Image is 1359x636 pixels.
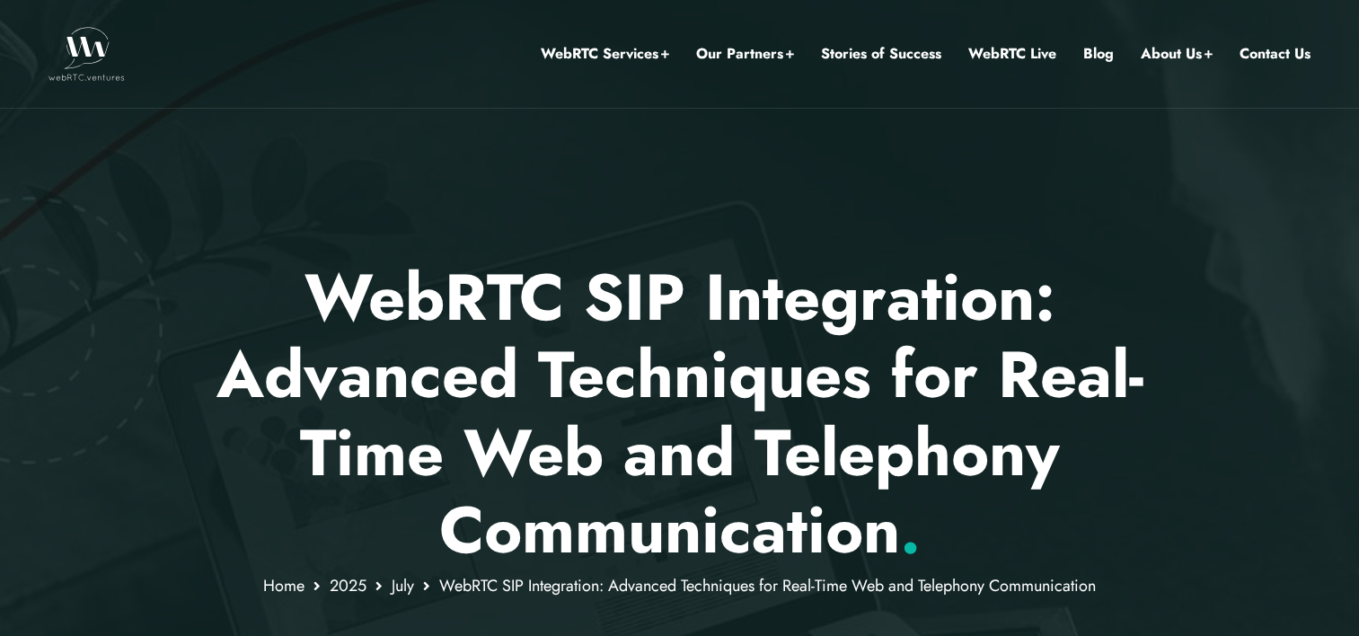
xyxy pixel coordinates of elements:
a: About Us [1141,42,1213,66]
a: WebRTC Services [541,42,669,66]
a: Our Partners [696,42,794,66]
span: WebRTC SIP Integration: Advanced Techniques for Real-Time Web and Telephony Communication [439,574,1096,597]
a: 2025 [330,574,366,597]
img: WebRTC.ventures [49,27,125,81]
a: Stories of Success [821,42,941,66]
a: WebRTC Live [968,42,1056,66]
a: Contact Us [1240,42,1310,66]
a: July [392,574,414,597]
a: Home [263,574,304,597]
a: Blog [1083,42,1114,66]
p: WebRTC SIP Integration: Advanced Techniques for Real-Time Web and Telephony Communication [154,259,1205,570]
span: . [900,483,921,577]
